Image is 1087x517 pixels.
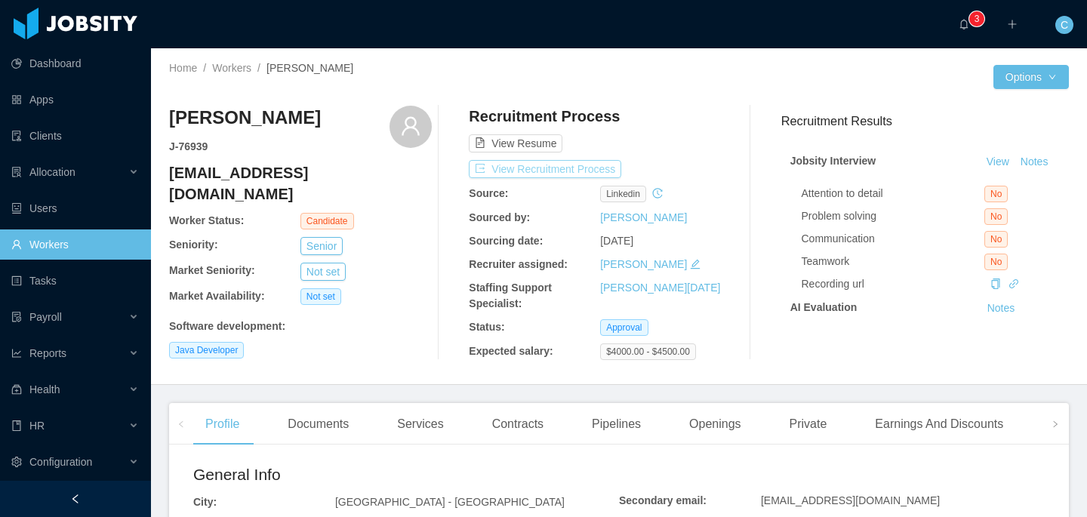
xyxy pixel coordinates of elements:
div: Documents [276,403,361,445]
b: Status: [469,321,504,333]
div: Pipelines [580,403,653,445]
b: Staffing Support Specialist: [469,282,552,309]
i: icon: line-chart [11,348,22,359]
div: Profile [193,403,251,445]
button: icon: exportView Recruitment Process [469,160,621,178]
i: icon: medicine-box [11,384,22,395]
span: [DATE] [600,235,633,247]
button: Senior [300,237,343,255]
span: [GEOGRAPHIC_DATA] - [GEOGRAPHIC_DATA] [335,496,565,508]
a: [PERSON_NAME][DATE] [600,282,720,294]
sup: 3 [969,11,984,26]
div: Teamwork [802,254,985,269]
span: HR [29,420,45,432]
button: Notes [981,300,1021,318]
i: icon: right [1052,420,1059,428]
span: C [1061,16,1068,34]
b: Worker Status: [169,214,244,226]
i: icon: user [400,115,421,137]
a: icon: appstoreApps [11,85,139,115]
strong: AI Evaluation [790,301,858,313]
div: Problem solving [802,208,985,224]
a: icon: pie-chartDashboard [11,48,139,78]
i: icon: book [11,420,22,431]
span: No [984,208,1008,225]
b: Expected salary: [469,345,553,357]
a: icon: exportView Recruitment Process [469,163,621,175]
div: Private [778,403,839,445]
span: / [257,62,260,74]
button: icon: file-textView Resume [469,134,562,152]
a: [PERSON_NAME] [600,211,687,223]
span: Reports [29,347,66,359]
span: Candidate [300,213,354,229]
span: No [984,231,1008,248]
span: Payroll [29,311,62,323]
div: Communication [802,231,985,247]
i: icon: link [1008,279,1019,289]
span: Configuration [29,456,92,468]
span: [PERSON_NAME] [266,62,353,74]
span: linkedin [600,186,646,202]
span: $4000.00 - $4500.00 [600,343,696,360]
b: Sourced by: [469,211,530,223]
i: icon: bell [959,19,969,29]
span: Not set [300,288,341,305]
b: City: [193,496,217,508]
i: icon: plus [1007,19,1018,29]
b: Seniority: [169,238,218,251]
span: No [984,186,1008,202]
div: Openings [677,403,753,445]
i: icon: history [652,188,663,198]
i: icon: setting [11,457,22,467]
button: Not set [300,263,346,281]
b: Sourcing date: [469,235,543,247]
div: Attention to detail [802,186,985,202]
span: Approval [600,319,648,336]
b: Market Seniority: [169,264,255,276]
a: [PERSON_NAME] [600,258,687,270]
span: Health [29,383,60,395]
button: Optionsicon: down [993,65,1069,89]
a: Workers [212,62,251,74]
i: icon: solution [11,167,22,177]
div: Copy [990,276,1001,292]
i: icon: file-protect [11,312,22,322]
div: Recording url [802,276,985,292]
span: [EMAIL_ADDRESS][DOMAIN_NAME] [761,494,940,506]
i: icon: left [177,420,185,428]
button: Notes [1015,153,1055,171]
span: / [203,62,206,74]
p: 3 [975,11,980,26]
a: icon: profileTasks [11,266,139,296]
a: icon: link [1008,278,1019,290]
a: icon: userWorkers [11,229,139,260]
div: Contracts [480,403,556,445]
a: View [981,155,1015,168]
i: icon: edit [690,259,701,269]
h3: Recruitment Results [781,112,1069,131]
b: Recruiter assigned: [469,258,568,270]
h4: [EMAIL_ADDRESS][DOMAIN_NAME] [169,162,432,205]
h3: [PERSON_NAME] [169,106,321,130]
h2: General Info [193,463,619,487]
div: Services [385,403,455,445]
span: Java Developer [169,342,244,359]
b: Software development : [169,320,285,332]
b: Market Availability: [169,290,265,302]
strong: Jobsity Interview [790,155,876,167]
i: icon: copy [990,279,1001,289]
span: No [984,254,1008,270]
a: Home [169,62,197,74]
a: icon: robotUsers [11,193,139,223]
div: Earnings And Discounts [863,403,1015,445]
a: icon: auditClients [11,121,139,151]
b: Secondary email: [619,494,707,506]
b: Source: [469,187,508,199]
a: icon: file-textView Resume [469,137,562,149]
span: Allocation [29,166,75,178]
strong: J- 76939 [169,140,208,152]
